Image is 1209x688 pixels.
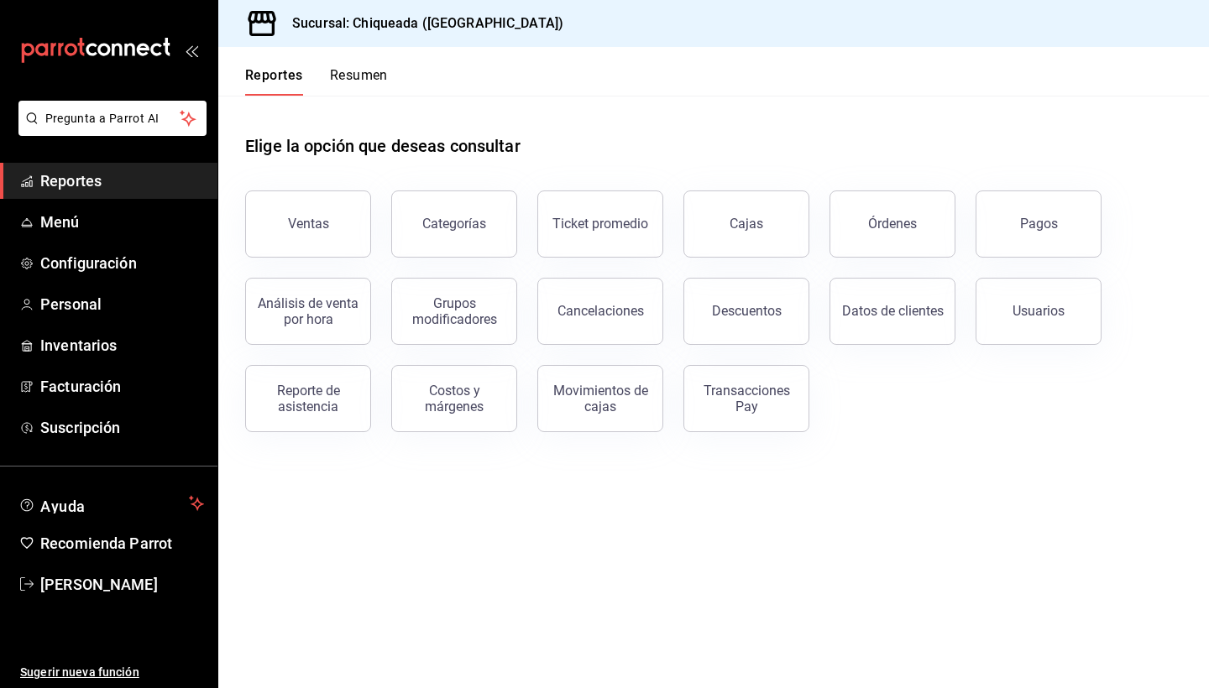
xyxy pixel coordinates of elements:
[391,365,517,432] button: Costos y márgenes
[40,573,204,596] span: [PERSON_NAME]
[40,169,204,192] span: Reportes
[245,67,388,96] div: navigation tabs
[256,295,360,327] div: Análisis de venta por hora
[279,13,563,34] h3: Sucursal: Chiqueada ([GEOGRAPHIC_DATA])
[40,532,204,555] span: Recomienda Parrot
[245,278,371,345] button: Análisis de venta por hora
[402,383,506,414] div: Costos y márgenes
[18,101,207,136] button: Pregunta a Parrot AI
[422,216,486,232] div: Categorías
[245,67,303,96] button: Reportes
[245,190,371,258] button: Ventas
[40,416,204,439] span: Suscripción
[40,252,204,274] span: Configuración
[976,278,1102,345] button: Usuarios
[830,278,955,345] button: Datos de clientes
[40,211,204,233] span: Menú
[40,375,204,398] span: Facturación
[683,365,809,432] button: Transacciones Pay
[402,295,506,327] div: Grupos modificadores
[12,122,207,139] a: Pregunta a Parrot AI
[245,133,521,159] h1: Elige la opción que deseas consultar
[842,303,944,319] div: Datos de clientes
[288,216,329,232] div: Ventas
[185,44,198,57] button: open_drawer_menu
[868,216,917,232] div: Órdenes
[683,190,809,258] a: Cajas
[552,216,648,232] div: Ticket promedio
[391,278,517,345] button: Grupos modificadores
[330,67,388,96] button: Resumen
[391,190,517,258] button: Categorías
[976,190,1102,258] button: Pagos
[40,293,204,315] span: Personal
[1020,216,1058,232] div: Pagos
[557,303,644,319] div: Cancelaciones
[245,365,371,432] button: Reporte de asistencia
[548,383,652,414] div: Movimientos de cajas
[537,278,663,345] button: Cancelaciones
[830,190,955,258] button: Órdenes
[683,278,809,345] button: Descuentos
[45,110,181,128] span: Pregunta a Parrot AI
[40,493,182,513] span: Ayuda
[730,214,764,234] div: Cajas
[20,664,204,681] span: Sugerir nueva función
[537,365,663,432] button: Movimientos de cajas
[256,383,360,414] div: Reporte de asistencia
[40,334,204,357] span: Inventarios
[712,303,782,319] div: Descuentos
[537,190,663,258] button: Ticket promedio
[1013,303,1065,319] div: Usuarios
[694,383,798,414] div: Transacciones Pay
